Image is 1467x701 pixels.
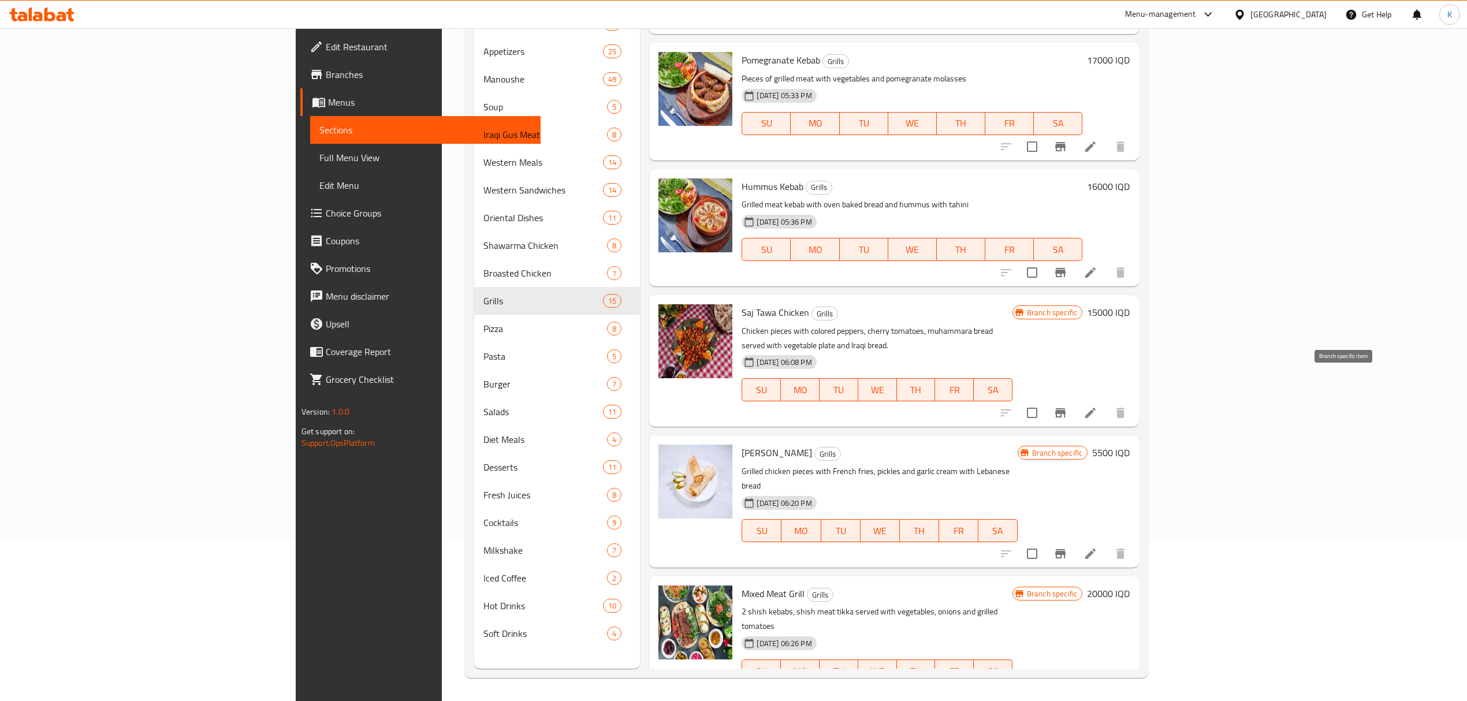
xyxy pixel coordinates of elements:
span: MO [785,382,815,398]
nav: Menu sections [474,5,641,652]
button: MO [781,519,821,542]
span: [DATE] 06:20 PM [752,498,816,509]
span: Manoushe [483,72,604,86]
button: SA [1034,112,1082,135]
span: Grocery Checklist [326,372,531,386]
span: SA [978,663,1008,680]
span: WE [863,382,892,398]
button: Branch-specific-item [1047,540,1074,568]
span: FR [940,382,969,398]
button: TU [820,378,858,401]
button: MO [791,112,839,135]
a: Choice Groups [300,199,541,227]
div: Hot Drinks10 [474,592,641,620]
div: items [603,211,621,225]
span: FR [940,663,969,680]
span: Grills [806,181,832,194]
span: Diet Meals [483,432,608,446]
span: Western Sandwiches [483,183,604,197]
div: items [607,349,621,363]
div: Soup5 [474,93,641,121]
div: Iraqi Gus Meat [483,128,608,141]
div: items [603,405,621,419]
button: SA [978,519,1018,542]
span: 9 [608,517,621,528]
span: TH [902,663,931,680]
div: Western Meals [483,155,604,169]
div: Menu-management [1125,8,1196,21]
button: SU [742,112,791,135]
button: Branch-specific-item [1047,399,1074,427]
span: Fresh Juices [483,488,608,502]
span: Hot Drinks [483,599,604,613]
span: WE [893,115,932,132]
div: Desserts11 [474,453,641,481]
span: Milkshake [483,543,608,557]
div: Iced Coffee [483,571,608,585]
a: Menu disclaimer [300,282,541,310]
div: Pizza8 [474,315,641,342]
span: Soft Drinks [483,627,608,640]
span: Pizza [483,322,608,335]
span: Branch specific [1027,448,1087,458]
span: Get support on: [301,424,355,439]
span: 15 [604,296,621,307]
div: Burger7 [474,370,641,398]
div: Manoushe49 [474,65,641,93]
button: MO [781,378,820,401]
span: Oriental Dishes [483,211,604,225]
span: Branches [326,68,531,81]
span: 49 [604,74,621,85]
span: 8 [608,240,621,251]
div: Grills15 [474,287,641,315]
button: TH [900,519,939,542]
p: Chicken pieces with colored peppers, cherry tomatoes, muhammara bread served with vegetable plate... [742,324,1012,353]
span: 10 [604,601,621,611]
button: Branch-specific-item [1047,133,1074,161]
span: 4 [608,628,621,639]
div: Oriental Dishes11 [474,204,641,232]
div: items [603,72,621,86]
button: WE [888,112,937,135]
h6: 15000 IQD [1087,304,1130,320]
div: items [607,266,621,280]
span: Hummus Kebab [742,178,803,195]
span: Burger [483,377,608,391]
button: SU [742,519,781,542]
span: Version: [301,404,330,419]
span: TH [904,523,934,539]
button: delete [1107,399,1134,427]
button: TH [897,659,936,683]
h6: 16000 IQD [1087,178,1130,195]
button: TU [840,112,888,135]
a: Upsell [300,310,541,338]
div: Iced Coffee2 [474,564,641,592]
div: items [607,322,621,335]
button: FR [935,659,974,683]
button: SU [742,659,781,683]
span: MO [785,663,815,680]
span: SU [747,241,786,258]
span: Branch specific [1022,588,1082,599]
span: TU [826,523,856,539]
button: MO [781,659,820,683]
div: Broasted Chicken [483,266,608,280]
span: TU [844,241,884,258]
span: WE [863,663,892,680]
span: Appetizers [483,44,604,58]
span: Select to update [1020,542,1044,566]
button: WE [858,659,897,683]
span: SU [747,382,776,398]
button: SU [742,378,781,401]
button: SA [974,659,1012,683]
button: SU [742,238,791,261]
span: Grills [483,294,604,308]
div: items [607,488,621,502]
span: Cocktails [483,516,608,530]
span: FR [990,241,1029,258]
button: TH [937,112,985,135]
